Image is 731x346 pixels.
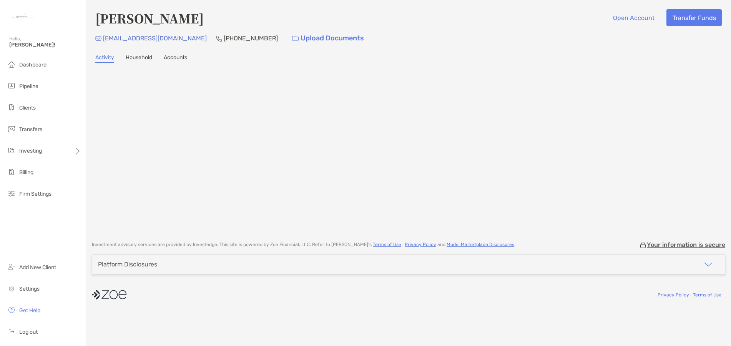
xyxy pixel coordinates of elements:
[19,126,42,133] span: Transfers
[9,42,81,48] span: [PERSON_NAME]!
[7,305,16,314] img: get-help icon
[666,9,722,26] button: Transfer Funds
[95,54,114,63] a: Activity
[7,167,16,176] img: billing icon
[658,292,689,298] a: Privacy Policy
[373,242,401,247] a: Terms of Use
[98,261,157,268] div: Platform Disclosures
[607,9,660,26] button: Open Account
[95,9,204,27] h4: [PERSON_NAME]
[7,124,16,133] img: transfers icon
[19,148,42,154] span: Investing
[7,146,16,155] img: investing icon
[19,105,36,111] span: Clients
[7,262,16,271] img: add_new_client icon
[405,242,436,247] a: Privacy Policy
[7,327,16,336] img: logout icon
[103,33,207,43] p: [EMAIL_ADDRESS][DOMAIN_NAME]
[19,307,40,314] span: Get Help
[7,284,16,293] img: settings icon
[7,189,16,198] img: firm-settings icon
[693,292,721,298] a: Terms of Use
[704,260,713,269] img: icon arrow
[92,242,515,248] p: Investment advisory services are provided by Investedge . This site is powered by Zoe Financial, ...
[447,242,514,247] a: Model Marketplace Disclosures
[19,169,33,176] span: Billing
[224,33,278,43] p: [PHONE_NUMBER]
[19,83,38,90] span: Pipeline
[19,286,40,292] span: Settings
[216,35,222,42] img: Phone Icon
[92,286,126,303] img: company logo
[9,3,37,31] img: Zoe Logo
[287,30,369,47] a: Upload Documents
[164,54,187,63] a: Accounts
[126,54,152,63] a: Household
[292,36,299,41] img: button icon
[19,191,52,197] span: Firm Settings
[19,329,38,335] span: Log out
[647,241,725,248] p: Your information is secure
[19,62,47,68] span: Dashboard
[7,60,16,69] img: dashboard icon
[7,81,16,90] img: pipeline icon
[19,264,56,271] span: Add New Client
[7,103,16,112] img: clients icon
[95,36,101,41] img: Email Icon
